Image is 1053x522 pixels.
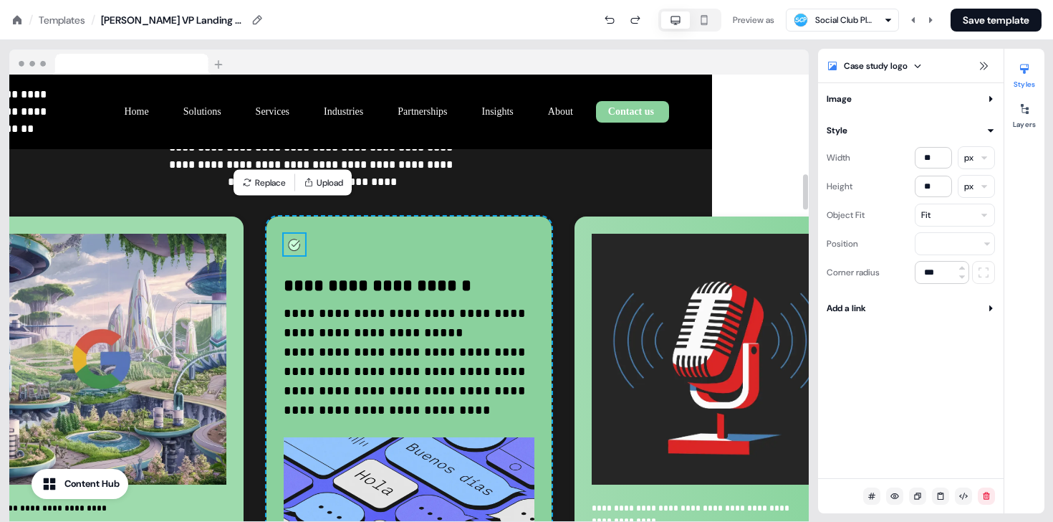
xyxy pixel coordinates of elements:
button: Replace [236,173,292,193]
div: px [964,151,973,165]
button: Fit [915,204,995,227]
button: Partnerships [386,99,458,125]
div: [PERSON_NAME] VP Landing Page [101,13,244,27]
div: Add a link [827,301,866,315]
div: Position [827,232,858,255]
button: Upload [298,173,349,193]
div: HomeSolutionsServicesIndustriesPartnershipsInsightsAboutContact us [112,99,669,125]
div: Height [827,175,852,198]
div: Fit [921,208,931,222]
div: Preview as [733,13,774,27]
div: / [91,12,95,28]
button: Solutions [172,99,233,125]
button: Home [112,99,160,125]
button: Content Hub [32,469,128,499]
div: px [964,179,973,194]
img: Case study logo [284,234,305,255]
button: Contact us [596,101,669,123]
a: Templates [39,13,85,27]
div: Object Fit [827,204,865,227]
div: Width [827,146,850,169]
div: Image [827,92,852,106]
button: Insights [470,99,524,125]
div: Content Hub [64,477,120,491]
button: Styles [1004,57,1044,89]
button: Add a link [827,301,995,315]
button: Social Club Platform [786,9,899,32]
button: Image [827,92,995,106]
div: / [29,12,33,28]
div: Social Club Platform [815,13,872,27]
button: Style [827,123,995,138]
button: Industries [312,99,375,125]
img: Browser topbar [9,49,229,75]
button: Services [244,99,301,125]
img: Case study logo [592,234,842,485]
button: Save template [951,9,1042,32]
div: Case study logo [844,59,908,73]
button: Layers [1004,98,1044,129]
div: Corner radius [827,261,880,284]
div: Style [827,123,847,138]
button: About [537,99,585,125]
